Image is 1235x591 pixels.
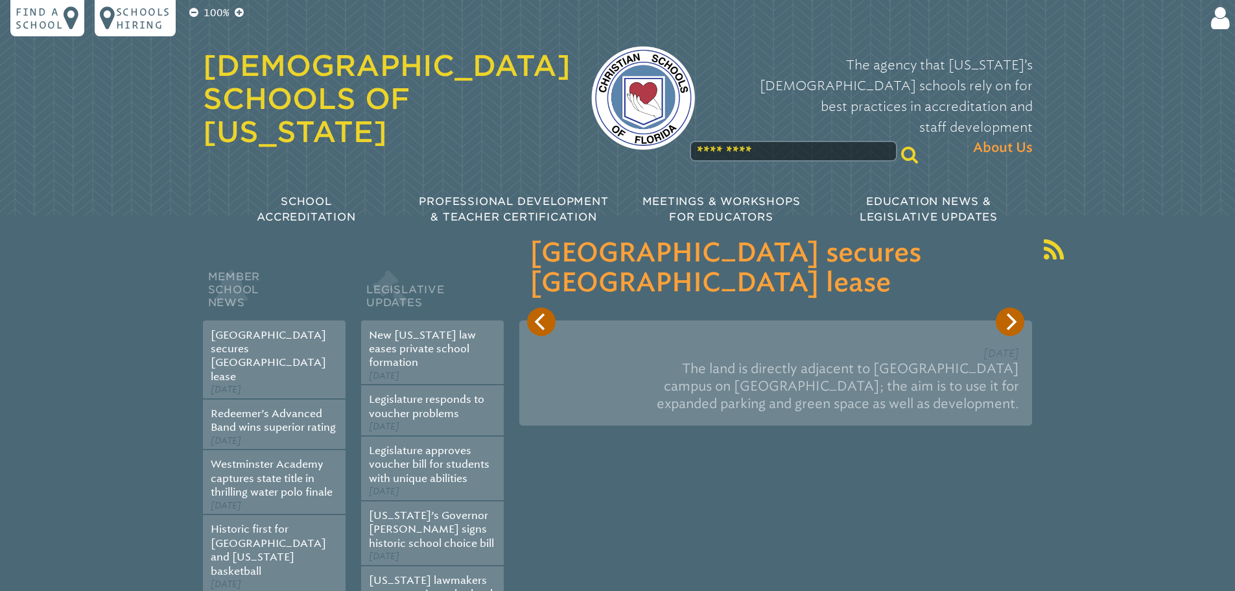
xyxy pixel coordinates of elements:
[211,579,241,590] span: [DATE]
[211,500,241,511] span: [DATE]
[591,46,695,150] img: csf-logo-web-colors.png
[369,421,399,432] span: [DATE]
[211,384,241,395] span: [DATE]
[642,195,801,223] span: Meetings & Workshops for Educators
[211,329,326,383] a: [GEOGRAPHIC_DATA] secures [GEOGRAPHIC_DATA] lease
[369,329,476,369] a: New [US_STATE] law eases private school formation
[211,435,241,446] span: [DATE]
[361,267,504,320] h2: Legislative Updates
[996,308,1024,336] button: Next
[203,49,570,149] a: [DEMOGRAPHIC_DATA] Schools of [US_STATE]
[203,267,346,320] h2: Member School News
[532,355,1019,417] p: The land is directly adjacent to [GEOGRAPHIC_DATA] campus on [GEOGRAPHIC_DATA]; the aim is to use...
[860,195,998,223] span: Education News & Legislative Updates
[369,370,399,381] span: [DATE]
[16,5,64,31] p: Find a school
[527,308,556,336] button: Previous
[716,54,1033,158] p: The agency that [US_STATE]’s [DEMOGRAPHIC_DATA] schools rely on for best practices in accreditati...
[201,5,232,21] p: 100%
[369,486,399,497] span: [DATE]
[419,195,608,223] span: Professional Development & Teacher Certification
[530,239,1022,298] h3: [GEOGRAPHIC_DATA] secures [GEOGRAPHIC_DATA] lease
[116,5,171,31] p: Schools Hiring
[973,138,1033,158] span: About Us
[369,509,494,549] a: [US_STATE]’s Governor [PERSON_NAME] signs historic school choice bill
[211,523,326,577] a: Historic first for [GEOGRAPHIC_DATA] and [US_STATE] basketball
[211,458,333,498] a: Westminster Academy captures state title in thrilling water polo finale
[211,407,336,433] a: Redeemer’s Advanced Band wins superior rating
[257,195,355,223] span: School Accreditation
[983,347,1019,359] span: [DATE]
[369,551,399,562] span: [DATE]
[369,444,489,485] a: Legislature approves voucher bill for students with unique abilities
[369,393,484,419] a: Legislature responds to voucher problems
